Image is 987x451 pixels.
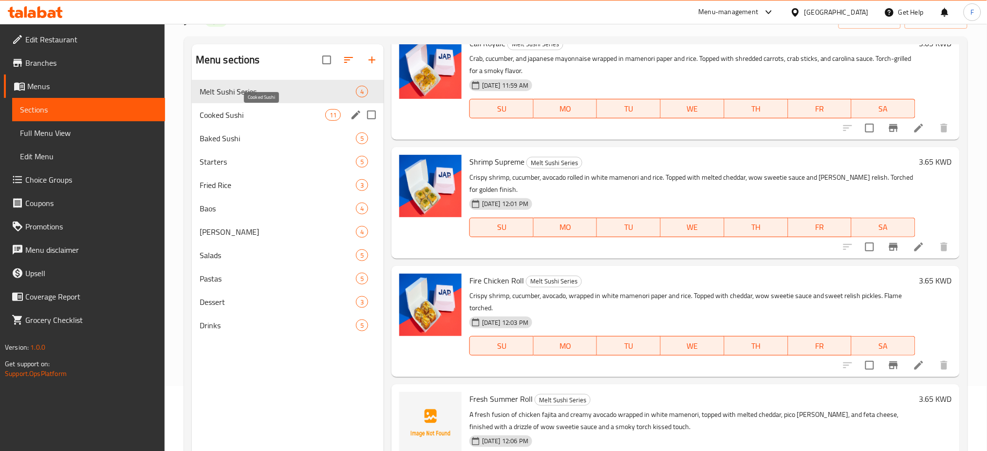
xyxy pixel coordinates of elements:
span: Select to update [859,118,880,138]
span: Select to update [859,355,880,376]
span: Get support on: [5,357,50,370]
div: Salads [200,249,356,261]
span: TU [601,220,657,234]
button: MO [534,99,597,118]
span: [PERSON_NAME] [200,226,356,238]
button: Branch-specific-item [882,354,905,377]
button: FR [788,218,852,237]
span: 5 [356,274,368,283]
span: Edit Menu [20,150,157,162]
a: Upsell [4,262,165,285]
a: Menu disclaimer [4,238,165,262]
span: TH [728,102,784,116]
button: TH [725,336,788,356]
span: Grocery Checklist [25,314,157,326]
button: TH [725,99,788,118]
button: MO [534,336,597,356]
button: SA [852,218,915,237]
div: items [356,319,368,331]
div: items [325,109,341,121]
button: TU [597,336,661,356]
button: FR [788,99,852,118]
span: TU [601,339,657,353]
span: 3 [356,181,368,190]
span: Melt Sushi Series [535,395,590,406]
span: Edit Restaurant [25,34,157,45]
span: Fire Chicken Roll [469,273,524,288]
span: FR [792,339,848,353]
span: F [970,7,974,18]
a: Grocery Checklist [4,308,165,332]
span: Version: [5,341,29,354]
span: import [846,14,893,26]
a: Sections [12,98,165,121]
div: Melt Sushi Series [535,394,591,406]
span: Coupons [25,197,157,209]
span: export [913,14,960,26]
span: Pastas [200,273,356,284]
div: items [356,203,368,214]
span: Starters [200,156,356,168]
img: Cali Royale [399,37,462,99]
p: A fresh fusion of chicken fajita and creamy avocado wrapped in white mamenori, topped with melted... [469,409,915,433]
span: 1.0.0 [30,341,45,354]
a: Edit Restaurant [4,28,165,51]
div: Melt Sushi Series4 [192,80,384,103]
span: Drinks [200,319,356,331]
a: Choice Groups [4,168,165,191]
span: 5 [356,134,368,143]
span: [DATE] 12:01 PM [478,199,532,208]
span: Baked Sushi [200,132,356,144]
span: Melt Sushi Series [508,38,563,50]
button: WE [661,99,725,118]
div: Melt Sushi Series [526,157,582,169]
div: Drinks5 [192,314,384,337]
a: Edit menu item [913,122,925,134]
a: Full Menu View [12,121,165,145]
span: Branches [25,57,157,69]
div: [PERSON_NAME]4 [192,220,384,244]
span: 4 [356,204,368,213]
button: SU [469,99,534,118]
span: SU [474,339,530,353]
span: Melt Sushi Series [200,86,356,97]
div: Dessert [200,296,356,308]
button: SU [469,336,534,356]
nav: Menu sections [192,76,384,341]
button: SU [469,218,534,237]
div: items [356,226,368,238]
a: Edit menu item [913,359,925,371]
span: 4 [356,87,368,96]
button: SA [852,99,915,118]
div: Cooked Sushi11edit [192,103,384,127]
span: Upsell [25,267,157,279]
img: Fire Chicken Roll [399,274,462,336]
p: Crispy shrimp, cucumber, avocado, wrapped in white mamenori paper and rice. Topped with cheddar, ... [469,290,915,314]
span: Choice Groups [25,174,157,186]
img: Shrimp Supreme [399,155,462,217]
button: TU [597,218,661,237]
span: Baos [200,203,356,214]
div: Melt Sushi Series [526,276,582,287]
div: items [356,156,368,168]
a: Coverage Report [4,285,165,308]
div: Fried Rice3 [192,173,384,197]
button: WE [661,218,725,237]
button: MO [534,218,597,237]
div: Salads5 [192,244,384,267]
p: Crispy shrimp, cucumber, avocado rolled in white mamenori and rice. Topped with melted cheddar, w... [469,171,915,196]
span: FR [792,220,848,234]
h6: 3.65 KWD [919,274,952,287]
button: delete [932,235,956,259]
div: Menu-management [699,6,759,18]
span: 3 [356,298,368,307]
span: Shrimp Supreme [469,154,524,169]
span: [DATE] 11:59 AM [478,81,532,90]
span: MO [538,339,594,353]
span: Select all sections [317,50,337,70]
span: [DATE] 12:03 PM [478,318,532,327]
